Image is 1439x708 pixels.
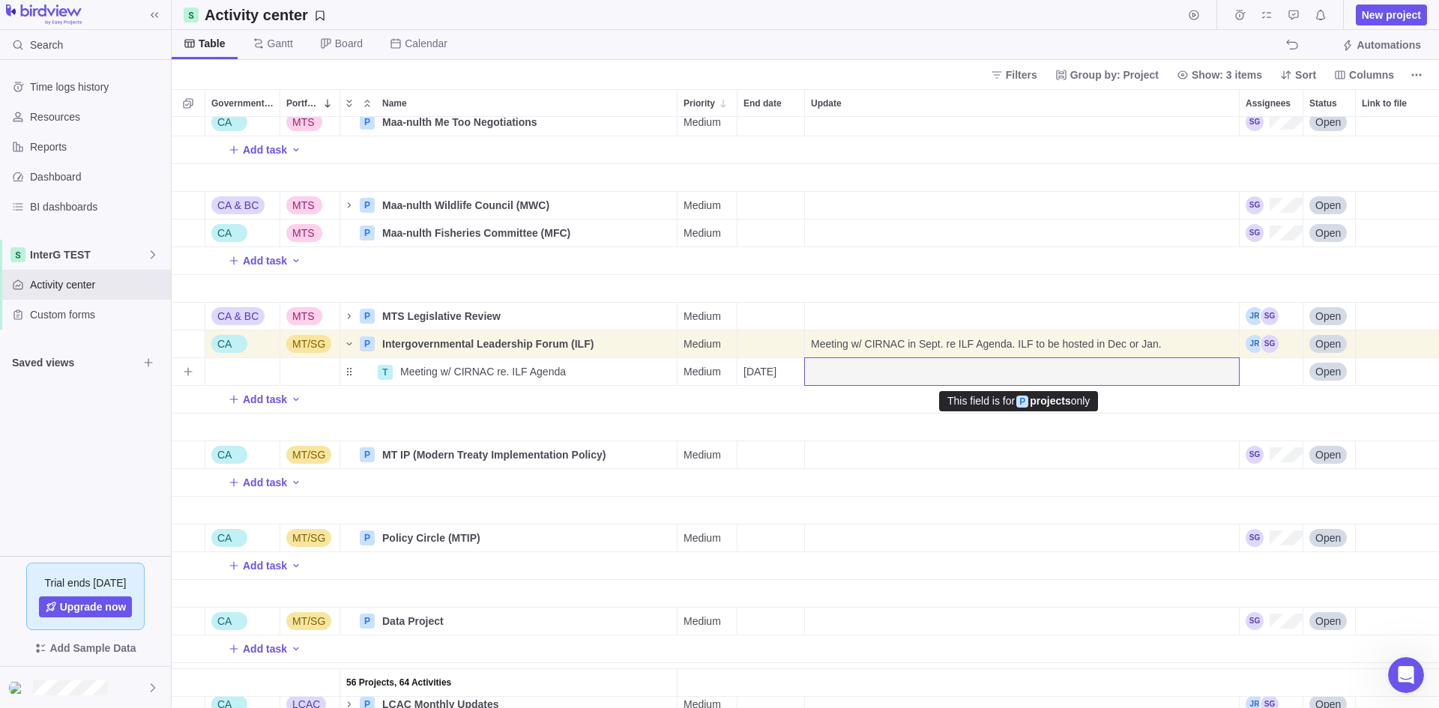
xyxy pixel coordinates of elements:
span: Group by: Project [1070,67,1159,82]
div: Portfolio [280,275,340,303]
span: [DATE] [743,364,776,379]
span: Approval requests [1283,4,1304,25]
div: Portfolio [280,330,340,358]
div: Name [340,608,678,635]
div: MTS [280,220,340,246]
div: End date [737,275,805,303]
span: Activity center [30,277,165,292]
div: Portfolio [280,109,340,136]
span: Dashboard [30,169,165,184]
div: End date [737,608,805,635]
div: Priority [678,275,737,303]
span: Name [382,96,407,111]
div: End date [737,358,805,386]
span: Add activity [290,250,302,271]
span: Custom forms [30,307,165,322]
span: Add activity [290,472,302,493]
div: Assignees [1240,330,1303,358]
div: P [360,115,375,130]
img: Show [9,682,27,694]
div: Open [1303,330,1355,357]
span: MTS [292,226,315,240]
div: Portfolio [280,524,340,552]
span: CA & BC [217,309,259,324]
span: Status [1309,96,1337,111]
div: Ask a questionAI Agent and team can helpProfile image for Fin [15,176,285,233]
div: Intergovernmental Leadership Forum (ILF) [376,330,677,357]
div: MT IP (Modern Treaty Implementation Policy) [376,441,677,468]
span: New project [1356,4,1427,25]
div: Name [340,414,678,441]
span: Add task [243,392,287,407]
span: Filters [1006,67,1037,82]
div: MTS [280,192,340,219]
div: Status [1303,303,1356,330]
span: Notifications [1310,4,1331,25]
span: Add activity [290,555,302,576]
div: P [360,447,375,462]
div: Update [805,164,1240,192]
div: Update [805,109,1240,136]
div: Update [805,358,1240,386]
div: Priority [678,330,737,358]
div: Open [1303,303,1355,330]
div: Priority [678,303,737,330]
div: Name [340,164,678,192]
div: Status [1303,608,1356,635]
span: Add Sample Data [12,636,159,660]
span: MTS Legislative Review [382,309,501,324]
div: P [360,614,375,629]
div: Status [1303,109,1356,136]
div: Portfolio [280,608,340,635]
div: Government Level [205,303,280,330]
span: Time logs [1229,4,1250,25]
a: My assignments [1256,11,1277,23]
span: CA [217,336,232,351]
div: Status [1303,330,1356,358]
span: Start timer [1183,4,1204,25]
span: Maa-nulth Wildlife Council (MWC) [382,198,549,213]
div: Priority [678,608,737,635]
span: CA [217,115,232,130]
div: Medium [678,358,737,385]
div: Maa-nulth Wildlife Council (MWC) [376,192,677,219]
img: Profile image for Fin [233,196,251,214]
div: Close [258,24,285,51]
span: Reports [30,139,165,154]
div: Assignees [1240,608,1303,635]
span: Add task [228,638,287,659]
div: End date [737,164,805,192]
div: Open [1303,192,1355,219]
div: Update [805,275,1240,303]
span: Meeting w/ CIRNAC in Sept. re ILF Agenda. ILF to be hosted in Dec or Jan. [811,336,1162,351]
div: P [1016,396,1028,408]
div: Portfolio [280,303,340,330]
div: Medium [678,303,737,330]
div: T [378,365,393,380]
span: Add task [228,472,287,493]
div: Portfolio [280,192,340,220]
span: Filters [985,64,1043,85]
div: Update [805,220,1240,247]
span: Sort [1295,67,1316,82]
div: Status [1303,524,1356,552]
span: Columns [1349,67,1394,82]
div: Webinars [31,309,251,324]
span: Save your current layout and filters as a View [199,4,332,25]
div: Maa-nulth Me Too Negotiations [376,109,677,136]
div: Assignees [1240,414,1303,441]
div: Assignees [1240,441,1303,469]
div: Assignees [1240,192,1303,220]
div: Update [805,192,1240,220]
span: Medium [684,226,721,240]
div: CA [205,220,280,246]
a: Product updates [22,247,278,275]
div: Government Level [205,192,280,220]
div: Assignees [1240,220,1303,247]
span: Open [1315,364,1341,379]
div: Priority [678,109,737,136]
span: Portfolio [286,96,319,111]
div: End date [737,524,805,552]
span: New project [1362,7,1421,22]
div: Update [805,330,1240,358]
